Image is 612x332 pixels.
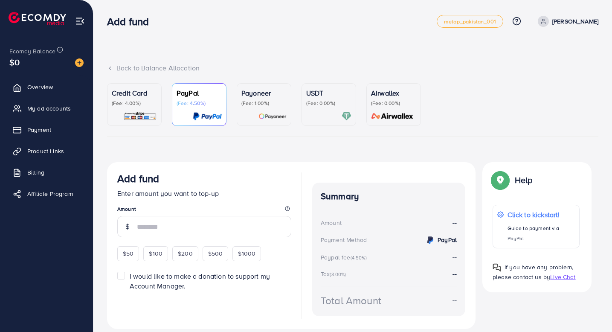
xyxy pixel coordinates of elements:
[306,88,351,98] p: USDT
[6,164,87,181] a: Billing
[493,263,501,272] img: Popup guide
[6,79,87,96] a: Overview
[112,100,157,107] p: (Fee: 4.00%)
[238,249,255,258] span: $1000
[130,271,270,291] span: I would like to make a donation to support my Account Manager.
[9,56,20,68] span: $0
[193,111,222,121] img: card
[75,16,85,26] img: menu
[9,47,55,55] span: Ecomdy Balance
[368,111,416,121] img: card
[452,218,457,228] strong: --
[6,100,87,117] a: My ad accounts
[508,223,575,244] p: Guide to payment via PayPal
[508,210,575,220] p: Click to kickstart!
[112,88,157,98] p: Credit Card
[351,254,367,261] small: (4.50%)
[321,253,369,262] div: Paypal fee
[371,100,416,107] p: (Fee: 0.00%)
[241,100,287,107] p: (Fee: 1.00%)
[550,273,575,281] span: Live Chat
[493,263,573,281] span: If you have any problem, please contact us by
[27,189,73,198] span: Affiliate Program
[321,293,381,308] div: Total Amount
[27,104,71,113] span: My ad accounts
[27,168,44,177] span: Billing
[177,100,222,107] p: (Fee: 4.50%)
[149,249,162,258] span: $100
[371,88,416,98] p: Airwallex
[493,172,508,188] img: Popup guide
[576,294,606,326] iframe: Chat
[330,271,346,278] small: (3.00%)
[552,16,598,26] p: [PERSON_NAME]
[208,249,223,258] span: $500
[321,191,457,202] h4: Summary
[27,125,51,134] span: Payment
[258,111,287,121] img: card
[27,147,64,155] span: Product Links
[425,235,435,245] img: credit
[6,143,87,160] a: Product Links
[342,111,351,121] img: card
[177,88,222,98] p: PayPal
[123,249,133,258] span: $50
[452,252,457,262] strong: --
[438,236,457,244] strong: PayPal
[107,15,156,28] h3: Add fund
[321,270,349,278] div: Tax
[107,63,598,73] div: Back to Balance Allocation
[321,236,367,244] div: Payment Method
[452,295,457,305] strong: --
[241,88,287,98] p: Payoneer
[321,218,342,227] div: Amount
[123,111,157,121] img: card
[534,16,598,27] a: [PERSON_NAME]
[306,100,351,107] p: (Fee: 0.00%)
[6,185,87,202] a: Affiliate Program
[444,19,496,24] span: metap_pakistan_001
[27,83,53,91] span: Overview
[117,188,291,198] p: Enter amount you want to top-up
[515,175,533,185] p: Help
[452,269,457,278] strong: --
[117,172,159,185] h3: Add fund
[437,15,503,28] a: metap_pakistan_001
[75,58,84,67] img: image
[178,249,193,258] span: $200
[6,121,87,138] a: Payment
[117,205,291,216] legend: Amount
[9,12,66,25] img: logo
